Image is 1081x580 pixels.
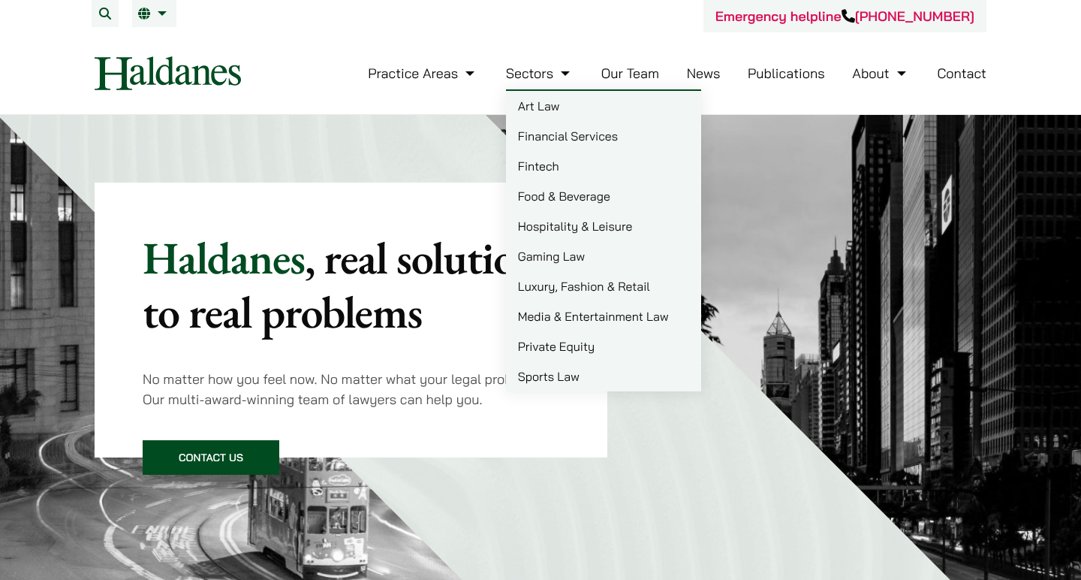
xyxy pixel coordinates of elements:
[715,8,974,25] a: Emergency helpline[PHONE_NUMBER]
[506,181,701,211] a: Food & Beverage
[687,65,721,82] a: News
[937,65,986,82] a: Contact
[143,231,559,339] p: Haldanes
[95,56,241,90] img: Logo of Haldanes
[506,211,701,241] a: Hospitality & Leisure
[852,65,909,82] a: About
[143,228,554,341] mark: , real solutions to real problems
[143,369,559,409] p: No matter how you feel now. No matter what your legal problem is. Our multi-award-winning team of...
[506,65,574,82] a: Sectors
[748,65,825,82] a: Publications
[368,65,478,82] a: Practice Areas
[506,331,701,361] a: Private Equity
[506,361,701,391] a: Sports Law
[506,121,701,151] a: Financial Services
[506,271,701,301] a: Luxury, Fashion & Retail
[506,241,701,271] a: Gaming Law
[506,151,701,181] a: Fintech
[138,8,170,20] a: EN
[601,65,659,82] a: Our Team
[506,301,701,331] a: Media & Entertainment Law
[143,440,279,475] a: Contact Us
[506,91,701,121] a: Art Law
